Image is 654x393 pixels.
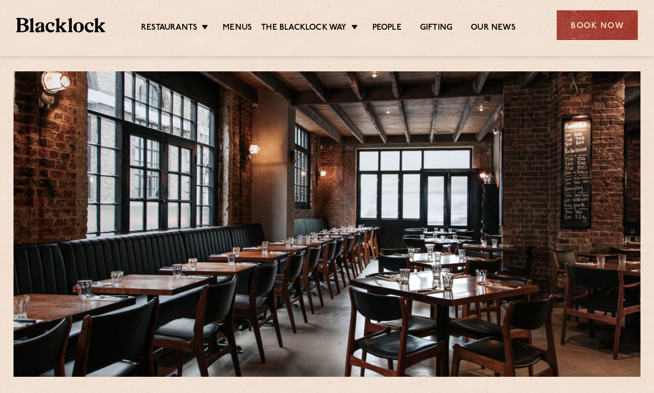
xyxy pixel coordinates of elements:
[16,18,105,33] img: BL_Textured_Logo-footer-cropped.svg
[141,23,197,34] a: Restaurants
[420,23,452,34] a: Gifting
[557,10,638,40] div: Book Now
[372,23,402,34] a: People
[223,23,252,34] a: Menus
[471,23,516,34] a: Our News
[261,23,346,34] a: The Blacklock Way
